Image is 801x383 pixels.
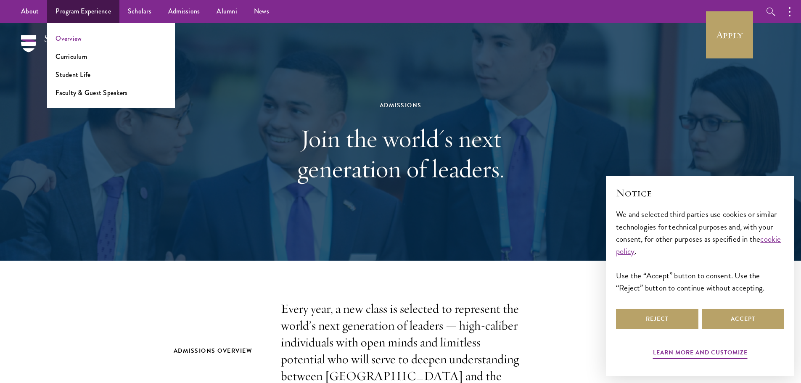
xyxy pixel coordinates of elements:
a: Overview [56,34,82,43]
div: We and selected third parties use cookies or similar technologies for technical purposes and, wit... [616,208,784,293]
button: Learn more and customize [653,347,748,360]
h2: Admissions Overview [174,346,264,356]
h2: Notice [616,186,784,200]
img: Schwarzman Scholars [21,35,109,64]
a: Faculty & Guest Speakers [56,88,127,98]
button: Reject [616,309,698,329]
a: Student Life [56,70,90,79]
a: Apply [706,11,753,58]
div: Admissions [256,100,546,111]
h1: Join the world's next generation of leaders. [256,123,546,184]
a: Curriculum [56,52,87,61]
button: Accept [702,309,784,329]
a: cookie policy [616,233,781,257]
